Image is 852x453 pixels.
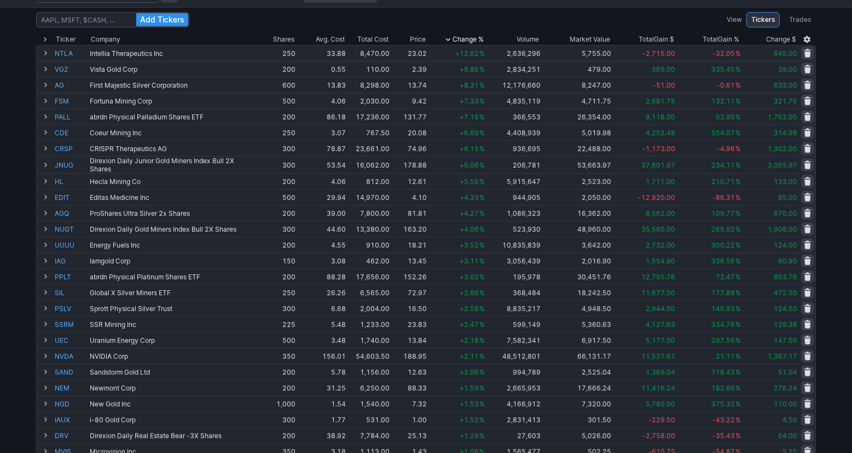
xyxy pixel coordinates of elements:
[646,177,675,186] span: 1,711.00
[778,65,797,73] span: 39.00
[479,113,485,121] span: %
[55,364,88,380] a: SAND
[460,113,479,121] span: +7.16
[257,253,297,268] td: 150
[460,305,479,313] span: +2.58
[460,273,479,281] span: +3.02
[479,241,485,249] span: %
[735,113,741,121] span: %
[479,257,485,265] span: %
[90,113,256,121] div: abrdn Physical Palladium Shares ETF
[90,257,256,265] div: Iamgold Corp
[735,241,741,249] span: %
[735,257,741,265] span: %
[460,97,479,105] span: +7.33
[391,124,427,140] td: 20.08
[486,173,542,189] td: 5,915,647
[297,77,347,93] td: 13.83
[55,237,88,253] a: UUUU
[716,113,735,121] span: 52.90
[55,396,88,411] a: NGD
[55,412,88,427] a: IAUX
[711,161,735,169] span: 234.11
[641,273,675,281] span: 12,795.76
[479,129,485,137] span: %
[646,97,675,105] span: 2,681.75
[479,65,485,73] span: %
[542,124,612,140] td: 5,019.98
[711,177,735,186] span: 210.71
[774,320,797,329] span: 129.38
[347,332,391,348] td: 1,740.00
[90,177,256,186] div: Hecla Mining Co
[784,12,816,27] a: Trades
[55,221,88,237] a: NUGT
[486,93,542,108] td: 4,835,119
[711,257,735,265] span: 336.56
[735,145,741,153] span: %
[90,65,256,73] div: Vista Gold Corp
[460,336,479,345] span: +2.18
[273,34,294,45] div: Shares
[735,97,741,105] span: %
[257,77,297,93] td: 600
[712,49,735,58] span: -32.05
[542,253,612,268] td: 2,016.90
[391,205,427,221] td: 81.81
[347,237,391,253] td: 910.00
[347,205,391,221] td: 7,800.00
[711,320,735,329] span: 334.76
[542,108,612,124] td: 26,354.00
[391,253,427,268] td: 13.45
[486,108,542,124] td: 366,553
[479,273,485,281] span: %
[297,108,347,124] td: 86.18
[570,34,610,45] span: Market Value
[542,77,612,93] td: 8,247.00
[391,332,427,348] td: 13.84
[257,237,297,253] td: 200
[391,45,427,61] td: 23.02
[542,61,612,77] td: 479.00
[711,305,735,313] span: 146.93
[347,93,391,108] td: 2,030.00
[479,320,485,329] span: %
[641,225,675,233] span: 35,580.00
[486,205,542,221] td: 1,086,323
[486,316,542,332] td: 599,149
[486,189,542,205] td: 944,905
[257,156,297,173] td: 300
[391,237,427,253] td: 18.21
[460,177,479,186] span: +5.56
[735,209,741,217] span: %
[486,237,542,253] td: 10,835,839
[711,241,735,249] span: 300.22
[55,253,88,268] a: IAG
[90,320,256,329] div: SSR Mining Inc
[768,113,797,121] span: 1,762.00
[639,34,654,45] span: Total
[90,336,256,345] div: Uranium Energy Corp
[460,257,479,265] span: +3.11
[486,268,542,284] td: 195,978
[347,45,391,61] td: 8,470.00
[774,209,797,217] span: 670.00
[717,145,735,153] span: -4.96
[410,34,426,45] div: Price
[646,336,675,345] span: 5,177.50
[735,289,741,297] span: %
[55,157,88,173] a: JNUG
[347,253,391,268] td: 462.00
[735,177,741,186] span: %
[711,336,735,345] span: 297.56
[653,81,675,89] span: -51.00
[735,225,741,233] span: %
[460,145,479,153] span: +6.15
[55,380,88,395] a: NEM
[55,109,88,124] a: PALL
[460,209,479,217] span: +4.27
[479,305,485,313] span: %
[711,129,735,137] span: 554.07
[55,332,88,348] a: UEC
[55,174,88,189] a: HL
